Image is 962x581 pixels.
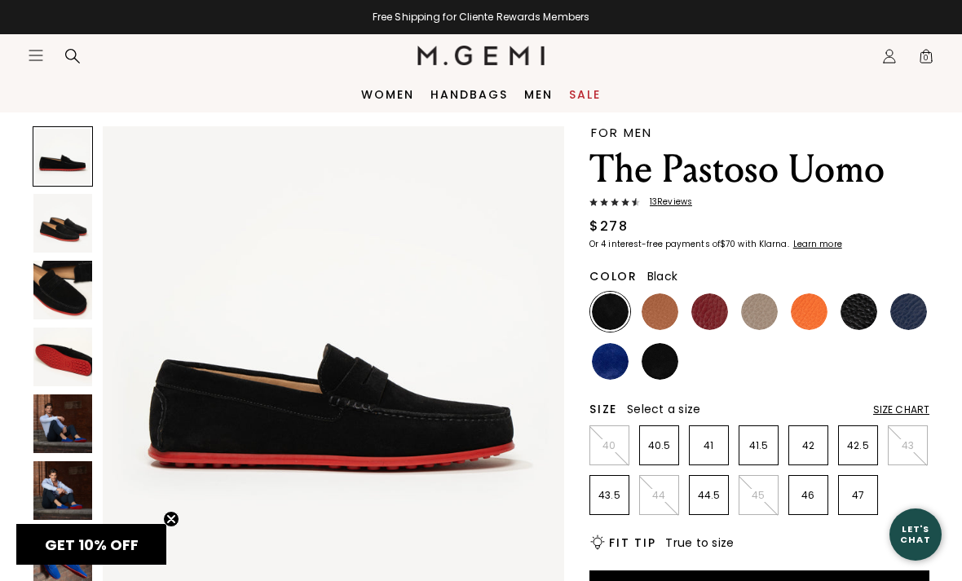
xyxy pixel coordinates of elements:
[589,403,617,416] h2: Size
[792,240,842,249] a: Learn more
[33,194,92,253] img: The Pastoso Uomo
[163,511,179,527] button: Close teaser
[741,293,778,330] img: Light Mushroom
[690,439,728,452] p: 41
[589,238,720,250] klarna-placement-style-body: Or 4 interest-free payments of
[33,394,92,453] img: The Pastoso Uomo
[739,439,778,452] p: 41.5
[889,524,942,544] div: Let's Chat
[361,88,414,101] a: Women
[841,293,877,330] img: Black
[45,535,139,555] span: GET 10% OFF
[789,489,827,502] p: 46
[839,439,877,452] p: 42.5
[28,47,44,64] button: Open site menu
[609,536,655,549] h2: Fit Tip
[590,439,629,452] p: 40
[889,439,927,452] p: 43
[890,293,927,330] img: Navy
[665,535,734,551] span: True to size
[640,439,678,452] p: 40.5
[720,238,735,250] klarna-placement-style-amount: $70
[691,293,728,330] img: Bordeaux
[590,489,629,502] p: 43.5
[793,238,842,250] klarna-placement-style-cta: Learn more
[647,268,677,284] span: Black
[789,439,827,452] p: 42
[33,328,92,386] img: The Pastoso Uomo
[642,293,678,330] img: Saddle
[589,217,628,236] div: $278
[640,197,692,207] span: 13 Review s
[873,403,929,416] div: Size Chart
[690,489,728,502] p: 44.5
[591,126,929,139] div: FOR MEN
[16,524,166,565] div: GET 10% OFFClose teaser
[918,51,934,68] span: 0
[33,461,92,520] img: The Pastoso Uomo
[589,197,929,210] a: 13Reviews
[791,293,827,330] img: Orangina
[592,293,629,330] img: Black
[839,489,877,502] p: 47
[417,46,545,65] img: M.Gemi
[589,147,929,192] h1: The Pastoso Uomo
[524,88,553,101] a: Men
[738,238,791,250] klarna-placement-style-body: with Klarna
[569,88,601,101] a: Sale
[430,88,508,101] a: Handbags
[589,270,638,283] h2: Color
[642,343,678,380] img: Black Suede
[592,343,629,380] img: Cobalt Blue
[33,261,92,319] img: The Pastoso Uomo
[640,489,678,502] p: 44
[739,489,778,502] p: 45
[627,401,700,417] span: Select a size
